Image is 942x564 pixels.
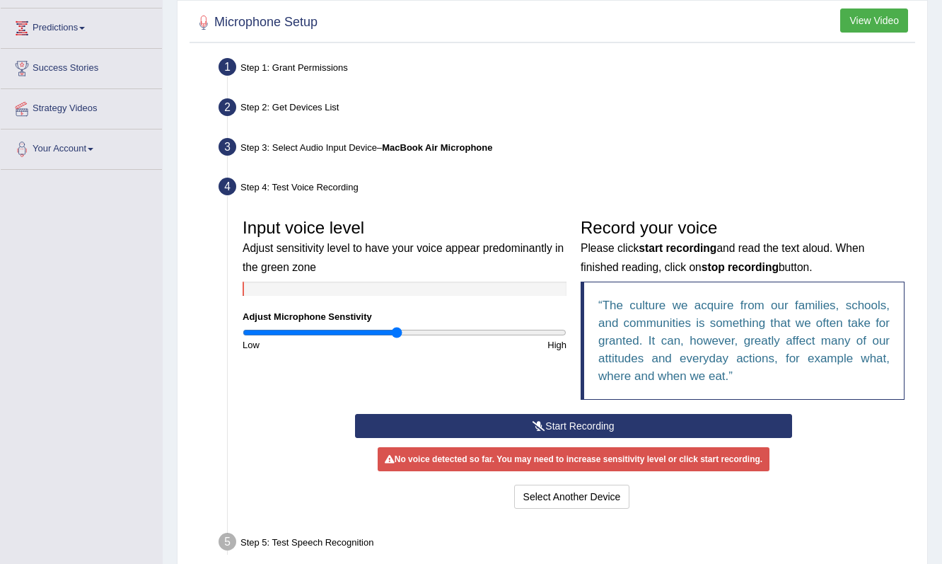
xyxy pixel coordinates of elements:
[212,94,921,125] div: Step 2: Get Devices List
[212,173,921,205] div: Step 4: Test Voice Recording
[581,219,905,275] h3: Record your voice
[382,142,492,153] b: MacBook Air Microphone
[840,8,908,33] button: View Video
[639,242,716,254] b: start recording
[702,261,779,273] b: stop recording
[212,54,921,85] div: Step 1: Grant Permissions
[1,49,162,84] a: Success Stories
[212,134,921,165] div: Step 3: Select Audio Input Device
[377,142,493,153] span: –
[355,414,791,438] button: Start Recording
[598,299,890,383] q: The culture we acquire from our families, schools, and communities is something that we often tak...
[235,338,405,352] div: Low
[243,219,566,275] h3: Input voice level
[1,130,162,165] a: Your Account
[1,89,162,125] a: Strategy Videos
[1,8,162,44] a: Predictions
[405,338,574,352] div: High
[243,242,564,272] small: Adjust sensitivity level to have your voice appear predominantly in the green zone
[212,529,921,560] div: Step 5: Test Speech Recognition
[378,447,769,471] div: No voice detected so far. You may need to increase sensitivity level or click start recording.
[581,242,864,272] small: Please click and read the text aloud. When finished reading, click on button.
[193,12,318,33] h2: Microphone Setup
[514,485,630,509] button: Select Another Device
[243,310,372,323] label: Adjust Microphone Senstivity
